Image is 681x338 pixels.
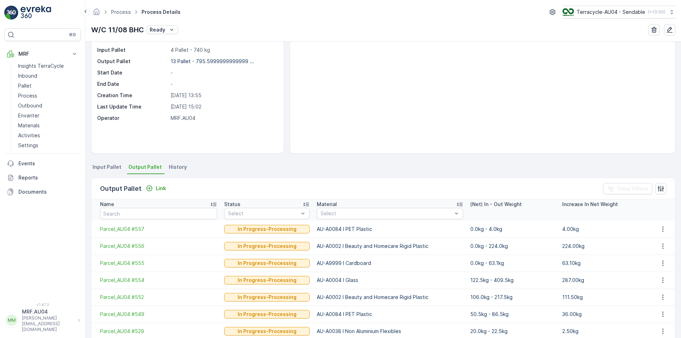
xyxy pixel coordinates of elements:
td: AU-A9999 I Cardboard [313,255,467,272]
button: In Progress-Processing [224,310,310,318]
p: Operator [97,115,168,122]
button: In Progress-Processing [224,327,310,336]
p: Clear Filters [617,185,648,192]
img: logo [4,6,18,20]
span: Asset Type : [6,163,38,169]
p: Inbound [18,72,37,79]
a: Events [4,156,81,171]
button: In Progress-Processing [224,242,310,250]
button: MRF [4,47,81,61]
p: ⌘B [69,32,76,38]
p: [PERSON_NAME][EMAIL_ADDRESS][DOMAIN_NAME] [22,315,74,332]
button: In Progress-Processing [224,259,310,267]
td: 36.00kg [559,306,650,323]
p: MRF [18,50,67,57]
p: In Progress-Processing [238,277,297,284]
p: In Progress-Processing [238,311,297,318]
span: Parcel_AU04 #529 [100,328,217,335]
button: In Progress-Processing [224,276,310,284]
span: 16 [40,151,45,157]
span: Parcel_AU04 #549 [100,311,217,318]
span: v 1.47.3 [4,303,81,307]
span: Net Weight : [6,140,37,146]
img: terracycle_logo.png [563,8,574,16]
span: Parcel_AU04 #557 [100,226,217,233]
span: Output Pallet [128,164,162,171]
a: Materials [15,121,81,131]
p: ( +10:00 ) [648,9,665,15]
a: Activities [15,131,81,140]
p: Ready [150,26,165,33]
td: 111.50kg [559,289,650,306]
span: Parcel_AU04 #554 [100,277,217,284]
span: Tare Weight : [6,151,40,157]
p: Start Date [97,69,168,76]
p: Terracycle-AU04 - Sendable [577,9,645,16]
p: Events [18,160,78,167]
p: Output Pallet [100,184,142,194]
a: Parcel_AU04 #556 [100,243,217,250]
input: Search [100,208,217,219]
img: logo_light-DOdMpM7g.png [21,6,51,20]
p: In Progress-Processing [238,260,297,267]
p: Parcel_AU04 #557 [314,6,366,15]
p: 13 Pallet - 795.5999999999999 ... [171,58,254,64]
button: Terracycle-AU04 - Sendable(+10:00) [563,6,675,18]
p: In Progress-Processing [238,294,297,301]
p: (Net) In - Out Weight [470,201,522,208]
p: Link [156,185,166,192]
span: Name : [6,116,23,122]
a: Documents [4,185,81,199]
p: Envanter [18,112,39,119]
p: Input Pallet [97,46,168,54]
p: Materials [18,122,40,129]
p: In Progress-Processing [238,328,297,335]
td: AU-A0004 I Glass [313,272,467,289]
span: Input Pallet [93,164,121,171]
a: Parcel_AU04 #552 [100,294,217,301]
a: Pallet [15,81,81,91]
p: Insights TerraCycle [18,62,64,70]
span: Bigbag Standard [38,163,78,169]
p: Process [18,92,37,99]
td: AU-A0002 I Beauty and Homecare Rigid Plastic [313,289,467,306]
span: AU-A0084 I PET Plastic [30,175,88,181]
p: Documents [18,188,78,195]
a: Envanter [15,111,81,121]
p: Reports [18,174,78,181]
a: Homepage [93,11,100,17]
a: Process [15,91,81,101]
p: Select [321,210,452,217]
td: 63.10kg [559,255,650,272]
p: [DATE] 13:55 [171,92,276,99]
button: In Progress-Processing [224,225,310,233]
p: [DATE] 15:02 [171,103,276,110]
p: 4 Pallet - 740 kg [171,46,276,54]
span: 16 [41,128,47,134]
button: Clear Filters [603,183,652,194]
p: Outbound [18,102,42,109]
span: Material : [6,175,30,181]
a: Insights TerraCycle [15,61,81,71]
p: Output Pallet [97,58,168,65]
td: 0.0kg - 224.0kg [467,238,558,255]
td: 4.00kg [559,221,650,238]
button: Ready [147,26,178,34]
button: In Progress-Processing [224,293,310,301]
span: Parcel_AU04 #555 [100,260,217,267]
td: 0.0kg - 4.0kg [467,221,558,238]
td: 287.00kg [559,272,650,289]
p: Name [100,201,114,208]
p: - [171,69,276,76]
a: Reports [4,171,81,185]
p: In Progress-Processing [238,243,297,250]
td: AU-A0002 I Beauty and Homecare Rigid Plastic [313,238,467,255]
p: Last Update Time [97,103,168,110]
p: Material [317,201,337,208]
span: History [169,164,187,171]
button: MMMRF.AU04[PERSON_NAME][EMAIL_ADDRESS][DOMAIN_NAME] [4,308,81,332]
p: Settings [18,142,38,149]
p: Activities [18,132,40,139]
